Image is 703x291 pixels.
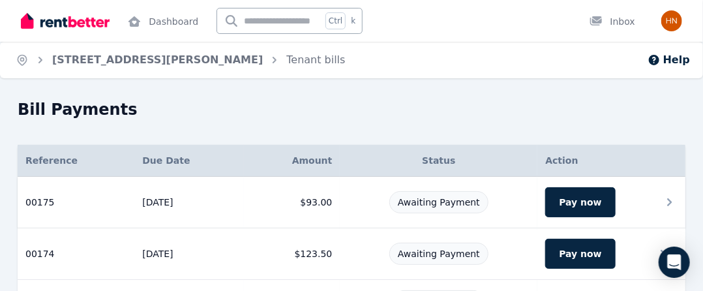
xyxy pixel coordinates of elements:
th: Action [537,145,685,177]
span: k [351,16,355,26]
button: Pay now [545,187,615,217]
button: Pay now [545,239,615,269]
td: $123.50 [244,228,340,280]
span: Awaiting Payment [398,197,480,207]
button: Help [648,52,690,68]
img: RentBetter [21,11,110,31]
div: Inbox [590,15,635,28]
span: Tenant bills [286,52,345,68]
span: 00175 [25,196,55,209]
td: [DATE] [134,177,244,228]
div: Open Intercom Messenger [659,247,690,278]
span: Reference [25,154,78,167]
td: [DATE] [134,228,244,280]
td: $93.00 [244,177,340,228]
span: 00174 [25,247,55,260]
h1: Bill Payments [18,99,138,120]
span: Awaiting Payment [398,249,480,259]
a: [STREET_ADDRESS][PERSON_NAME] [52,54,263,66]
img: Maureen Barbara Davies [661,10,682,31]
th: Status [340,145,537,177]
th: Amount [244,145,340,177]
th: Due Date [134,145,244,177]
span: Ctrl [325,12,346,29]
